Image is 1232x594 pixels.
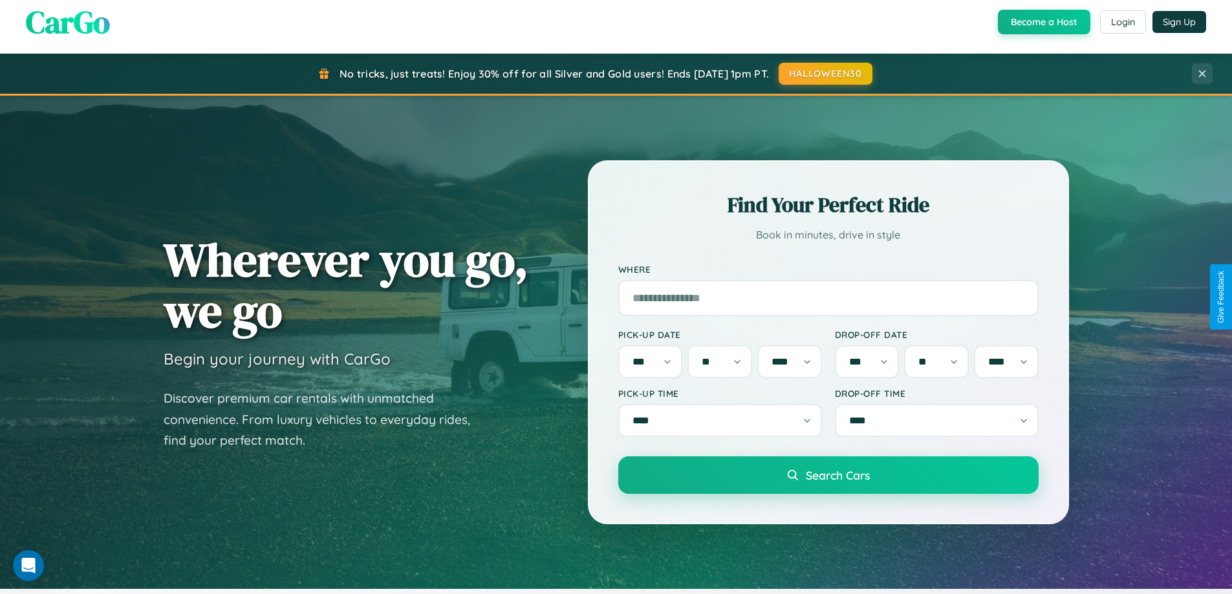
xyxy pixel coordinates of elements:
label: Pick-up Date [618,329,822,340]
label: Pick-up Time [618,388,822,399]
span: CarGo [26,1,110,43]
label: Drop-off Time [835,388,1039,399]
p: Book in minutes, drive in style [618,226,1039,244]
iframe: Intercom live chat [13,550,44,581]
button: Sign Up [1152,11,1206,33]
button: HALLOWEEN30 [779,63,872,85]
h3: Begin your journey with CarGo [164,349,391,368]
span: Search Cars [806,468,870,482]
div: Give Feedback [1216,271,1226,323]
p: Discover premium car rentals with unmatched convenience. From luxury vehicles to everyday rides, ... [164,388,487,451]
button: Login [1100,10,1146,34]
label: Where [618,264,1039,275]
button: Become a Host [998,10,1090,34]
label: Drop-off Date [835,329,1039,340]
h2: Find Your Perfect Ride [618,191,1039,219]
button: Search Cars [618,456,1039,494]
span: No tricks, just treats! Enjoy 30% off for all Silver and Gold users! Ends [DATE] 1pm PT. [340,67,769,80]
h1: Wherever you go, we go [164,234,528,336]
